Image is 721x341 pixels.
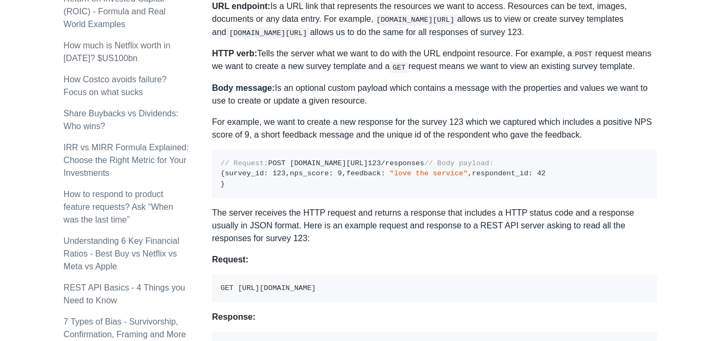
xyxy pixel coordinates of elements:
[64,41,171,63] a: How much is Netflix worth in [DATE]? $US100bn
[368,159,380,167] span: 123
[572,49,596,59] code: POST
[273,169,285,177] span: 123
[64,236,180,271] a: Understanding 6 Key Financial Ratios - Best Buy vs Netflix vs Meta vs Apple
[212,255,248,264] strong: Request:
[424,159,494,167] span: // Body payload:
[389,62,408,73] code: GET
[212,116,657,141] p: For example, we want to create a new response for the survey 123 which we captured which includes...
[64,283,185,305] a: REST API Basics - 4 Things you Need to Know
[212,207,657,245] p: The server receives the HTTP request and returns a response that includes a HTTP status code and ...
[64,143,189,177] a: IRR vs MIRR Formula Explained: Choose the Right Metric for Your Investments
[226,28,310,38] code: [DOMAIN_NAME][URL]
[212,83,275,92] strong: Body message:
[212,47,657,73] p: Tells the server what we want to do with the URL endpoint resource. For example, a request means ...
[468,169,472,177] span: ,
[220,159,546,188] code: POST [DOMAIN_NAME][URL] /responses survey_id nps_score feedback respondent_id
[264,169,268,177] span: :
[64,190,173,224] a: How to respond to product feature requests? Ask “When was the last time”
[537,169,546,177] span: 42
[389,169,468,177] span: "love the service"
[374,14,457,25] code: [DOMAIN_NAME][URL]
[212,312,256,321] strong: Response:
[220,169,225,177] span: {
[528,169,532,177] span: :
[64,109,179,131] a: Share Buybacks vs Dividends: Who wins?
[212,2,270,11] strong: URL endpoint:
[285,169,290,177] span: ,
[64,75,167,97] a: How Costco avoids failure? Focus on what sucks
[220,284,316,292] code: GET [URL][DOMAIN_NAME]
[342,169,346,177] span: ,
[220,159,268,167] span: // Request:
[220,180,225,188] span: }
[381,169,385,177] span: :
[329,169,333,177] span: :
[337,169,342,177] span: 9
[212,49,257,58] strong: HTTP verb:
[212,82,657,107] p: Is an optional custom payload which contains a message with the properties and values we want to ...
